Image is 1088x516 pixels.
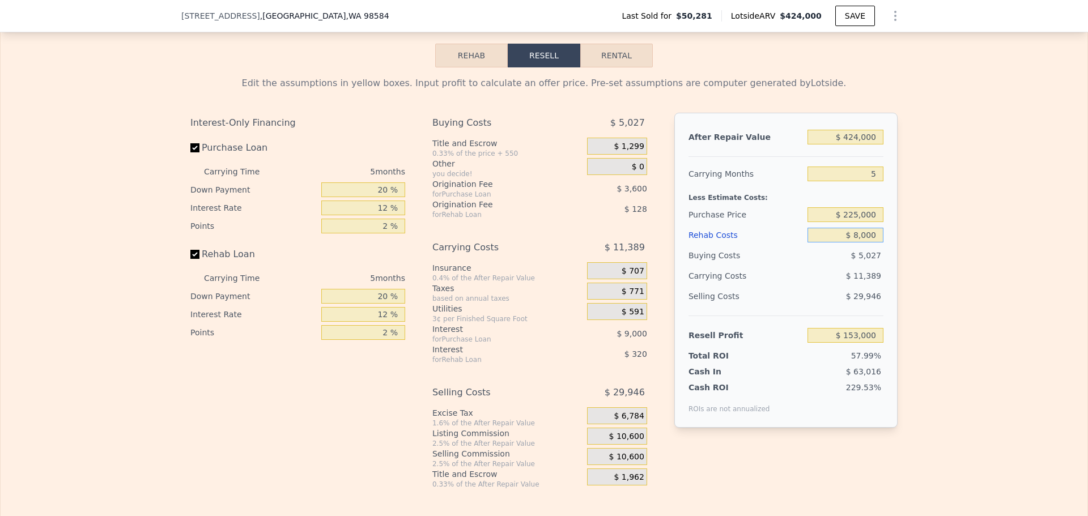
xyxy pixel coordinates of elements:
[204,269,278,287] div: Carrying Time
[780,11,822,20] span: $424,000
[688,393,770,413] div: ROIs are not annualized
[346,11,389,20] span: , WA 98584
[190,323,317,342] div: Points
[432,274,583,283] div: 0.4% of the After Repair Value
[432,323,559,335] div: Interest
[846,271,881,280] span: $ 11,389
[851,351,881,360] span: 57.99%
[432,335,559,344] div: for Purchase Loan
[835,6,875,26] button: SAVE
[190,113,405,133] div: Interest-Only Financing
[432,459,583,468] div: 2.5% of the After Repair Value
[624,349,647,359] span: $ 320
[688,325,803,346] div: Resell Profit
[204,163,278,181] div: Carrying Time
[609,432,644,442] span: $ 10,600
[508,44,580,67] button: Resell
[622,266,644,276] span: $ 707
[190,217,317,235] div: Points
[190,287,317,305] div: Down Payment
[432,480,583,489] div: 0.33% of the After Repair Value
[190,138,317,158] label: Purchase Loan
[432,262,583,274] div: Insurance
[432,237,559,258] div: Carrying Costs
[688,266,759,286] div: Carrying Costs
[282,163,405,181] div: 5 months
[432,190,559,199] div: for Purchase Loan
[622,287,644,297] span: $ 771
[624,204,647,214] span: $ 128
[432,428,583,439] div: Listing Commission
[432,344,559,355] div: Interest
[614,472,644,483] span: $ 1,962
[617,329,647,338] span: $ 9,000
[432,158,583,169] div: Other
[688,184,883,204] div: Less Estimate Costs:
[610,113,645,133] span: $ 5,027
[609,452,644,462] span: $ 10,600
[688,164,803,184] div: Carrying Months
[688,286,803,306] div: Selling Costs
[432,355,559,364] div: for Rehab Loan
[688,204,803,225] div: Purchase Price
[846,292,881,301] span: $ 29,946
[605,237,645,258] span: $ 11,389
[190,250,199,259] input: Rehab Loan
[432,303,583,314] div: Utilities
[190,244,317,265] label: Rehab Loan
[622,10,676,22] span: Last Sold for
[731,10,780,22] span: Lotside ARV
[432,382,559,403] div: Selling Costs
[622,307,644,317] span: $ 591
[181,10,260,22] span: [STREET_ADDRESS]
[688,245,803,266] div: Buying Costs
[617,184,647,193] span: $ 3,600
[432,294,583,303] div: based on annual taxes
[432,407,583,419] div: Excise Tax
[851,251,881,260] span: $ 5,027
[260,10,389,22] span: , [GEOGRAPHIC_DATA]
[432,178,559,190] div: Origination Fee
[432,314,583,323] div: 3¢ per Finished Square Foot
[580,44,653,67] button: Rental
[432,439,583,448] div: 2.5% of the After Repair Value
[432,138,583,149] div: Title and Escrow
[432,169,583,178] div: you decide!
[846,367,881,376] span: $ 63,016
[432,283,583,294] div: Taxes
[632,162,644,172] span: $ 0
[688,382,770,393] div: Cash ROI
[432,210,559,219] div: for Rehab Loan
[846,383,881,392] span: 229.53%
[282,269,405,287] div: 5 months
[676,10,712,22] span: $50,281
[614,411,644,421] span: $ 6,784
[614,142,644,152] span: $ 1,299
[688,225,803,245] div: Rehab Costs
[432,149,583,158] div: 0.33% of the price + 550
[190,181,317,199] div: Down Payment
[884,5,907,27] button: Show Options
[435,44,508,67] button: Rehab
[688,350,759,361] div: Total ROI
[432,448,583,459] div: Selling Commission
[432,199,559,210] div: Origination Fee
[432,419,583,428] div: 1.6% of the After Repair Value
[688,366,759,377] div: Cash In
[432,468,583,480] div: Title and Escrow
[688,127,803,147] div: After Repair Value
[432,113,559,133] div: Buying Costs
[190,143,199,152] input: Purchase Loan
[190,76,898,90] div: Edit the assumptions in yellow boxes. Input profit to calculate an offer price. Pre-set assumptio...
[190,199,317,217] div: Interest Rate
[190,305,317,323] div: Interest Rate
[605,382,645,403] span: $ 29,946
